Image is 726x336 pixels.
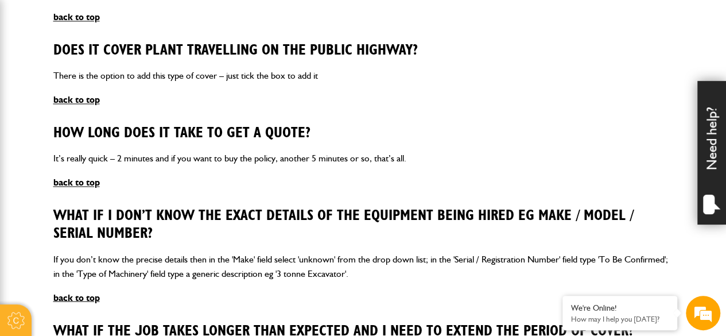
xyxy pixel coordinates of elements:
[53,68,673,83] p: There is the option to add this type of cover – just tick the box to add it
[697,81,726,225] div: Need help?
[53,151,673,166] p: It’s really quick – 2 minutes and if you want to buy the policy, another 5 minutes or so, that’s ...
[53,252,673,281] p: If you don’t know the precise details then in the 'Make' field select 'unknown' from the drop dow...
[53,94,100,105] a: back to top
[571,315,669,323] p: How may I help you today?
[53,42,673,60] h3: Does it Cover Plant travelling on the Public Highway?
[53,11,100,22] a: back to top
[53,177,100,188] a: back to top
[53,207,673,242] h3: What if I don’t know the exact details of the equipment being hired eg Make / Model / Serial Number?
[53,292,100,303] a: back to top
[53,125,673,142] h3: How long does it take to get a quote?
[571,303,669,313] div: We're Online!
